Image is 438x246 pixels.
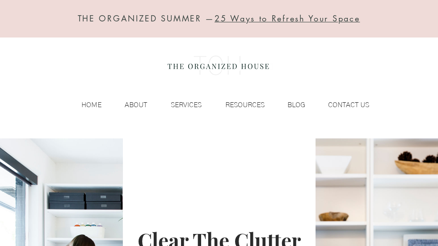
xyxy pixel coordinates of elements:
a: HOME [63,98,106,112]
p: HOME [77,98,106,112]
p: SERVICES [166,98,206,112]
p: RESOURCES [221,98,269,112]
a: SERVICES [152,98,206,112]
img: the organized house [164,48,273,83]
a: RESOURCES [206,98,269,112]
a: 25 Ways to Refresh Your Space [215,13,360,24]
a: BLOG [269,98,310,112]
a: ABOUT [106,98,152,112]
p: CONTACT US [324,98,374,112]
nav: Site [63,98,374,112]
p: ABOUT [120,98,152,112]
span: THE ORGANIZED SUMMER — [78,13,360,24]
a: CONTACT US [310,98,374,112]
p: BLOG [283,98,310,112]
